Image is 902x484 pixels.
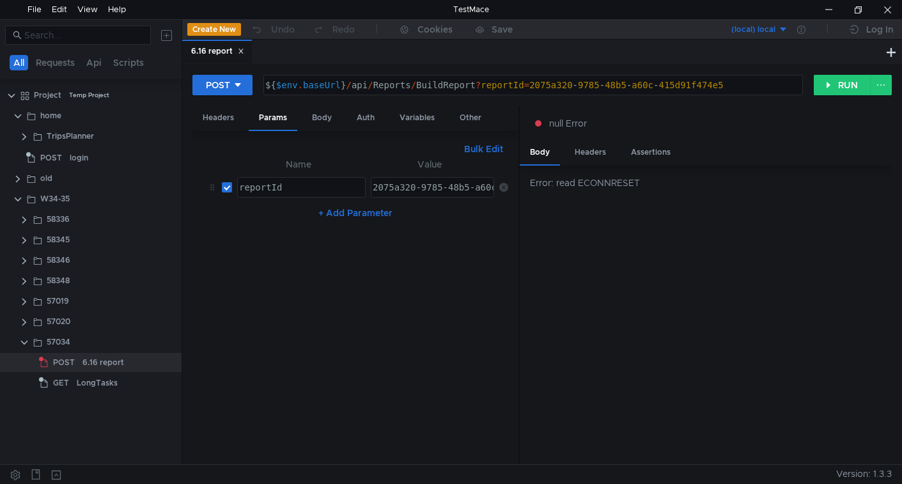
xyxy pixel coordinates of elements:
[731,24,775,36] div: (local) local
[346,106,385,130] div: Auth
[109,55,148,70] button: Scripts
[34,86,61,105] div: Project
[302,106,342,130] div: Body
[271,22,295,37] div: Undo
[249,106,297,131] div: Params
[520,141,560,166] div: Body
[191,45,244,58] div: 6.16 report
[417,22,453,37] div: Cookies
[47,127,94,146] div: TripsPlanner
[530,176,892,190] div: Error: read ECONNRESET
[192,106,244,130] div: Headers
[192,75,253,95] button: POST
[564,141,616,164] div: Headers
[82,55,105,70] button: Api
[53,373,69,393] span: GET
[449,106,492,130] div: Other
[69,86,109,105] div: Temp Project
[82,353,124,372] div: 6.16 report
[836,465,892,483] span: Version: 1.3.3
[187,23,241,36] button: Create New
[866,22,893,37] div: Log In
[492,25,513,34] div: Save
[53,353,75,372] span: POST
[10,55,28,70] button: All
[389,106,445,130] div: Variables
[47,251,70,270] div: 58346
[814,75,871,95] button: RUN
[549,116,587,130] span: null Error
[206,78,230,92] div: POST
[232,157,366,172] th: Name
[621,141,681,164] div: Assertions
[47,230,70,249] div: 58345
[699,19,788,40] button: (local) local
[47,332,70,352] div: 57034
[40,169,52,188] div: old
[332,22,355,37] div: Redo
[40,189,70,208] div: W34-35
[304,20,364,39] button: Redo
[47,271,70,290] div: 58348
[47,312,70,331] div: 57020
[241,20,304,39] button: Undo
[313,205,398,221] button: + Add Parameter
[32,55,79,70] button: Requests
[77,373,118,393] div: LongTasks
[47,292,69,311] div: 57019
[24,28,143,42] input: Search...
[40,106,61,125] div: home
[70,148,88,168] div: login
[47,210,70,229] div: 58336
[459,141,508,157] button: Bulk Edit
[40,148,62,168] span: POST
[366,157,494,172] th: Value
